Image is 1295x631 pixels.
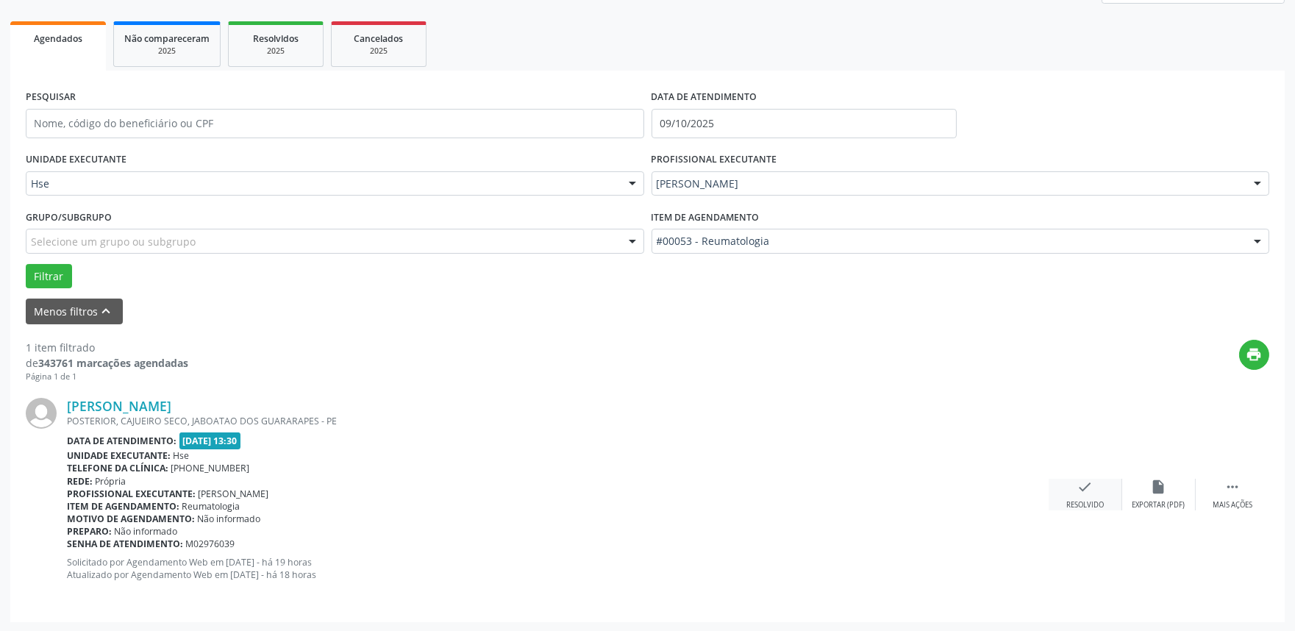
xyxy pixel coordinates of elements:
div: Mais ações [1213,500,1252,510]
div: 2025 [342,46,415,57]
div: 2025 [239,46,313,57]
label: DATA DE ATENDIMENTO [652,86,757,109]
b: Unidade executante: [67,449,171,462]
span: [DATE] 13:30 [179,432,241,449]
b: Senha de atendimento: [67,538,183,550]
div: POSTERIOR, CAJUEIRO SECO, JABOATAO DOS GUARARAPES - PE [67,415,1049,427]
span: [PERSON_NAME] [657,177,1240,191]
span: #00053 - Reumatologia [657,234,1240,249]
label: UNIDADE EXECUTANTE [26,149,126,171]
div: 2025 [124,46,210,57]
img: img [26,398,57,429]
span: Não informado [115,525,178,538]
span: [PERSON_NAME] [199,488,269,500]
b: Rede: [67,475,93,488]
i: insert_drive_file [1151,479,1167,495]
i: keyboard_arrow_up [99,303,115,319]
span: [PHONE_NUMBER] [171,462,250,474]
input: Nome, código do beneficiário ou CPF [26,109,644,138]
strong: 343761 marcações agendadas [38,356,188,370]
label: Item de agendamento [652,206,760,229]
a: [PERSON_NAME] [67,398,171,414]
span: Não informado [198,513,261,525]
i:  [1224,479,1241,495]
label: PROFISSIONAL EXECUTANTE [652,149,777,171]
span: Agendados [34,32,82,45]
button: print [1239,340,1269,370]
b: Telefone da clínica: [67,462,168,474]
i: print [1246,346,1263,363]
i: check [1077,479,1094,495]
div: Exportar (PDF) [1132,500,1185,510]
div: 1 item filtrado [26,340,188,355]
input: Selecione um intervalo [652,109,957,138]
span: M02976039 [186,538,235,550]
b: Preparo: [67,525,112,538]
b: Item de agendamento: [67,500,179,513]
span: Hse [31,177,614,191]
span: Cancelados [354,32,404,45]
b: Data de atendimento: [67,435,176,447]
button: Filtrar [26,264,72,289]
span: Hse [174,449,190,462]
button: Menos filtroskeyboard_arrow_up [26,299,123,324]
div: Página 1 de 1 [26,371,188,383]
b: Profissional executante: [67,488,196,500]
span: Selecione um grupo ou subgrupo [31,234,196,249]
span: Resolvidos [253,32,299,45]
span: Reumatologia [182,500,240,513]
span: Própria [96,475,126,488]
label: PESQUISAR [26,86,76,109]
span: Não compareceram [124,32,210,45]
label: Grupo/Subgrupo [26,206,112,229]
div: de [26,355,188,371]
b: Motivo de agendamento: [67,513,195,525]
div: Resolvido [1066,500,1104,510]
p: Solicitado por Agendamento Web em [DATE] - há 19 horas Atualizado por Agendamento Web em [DATE] -... [67,556,1049,581]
